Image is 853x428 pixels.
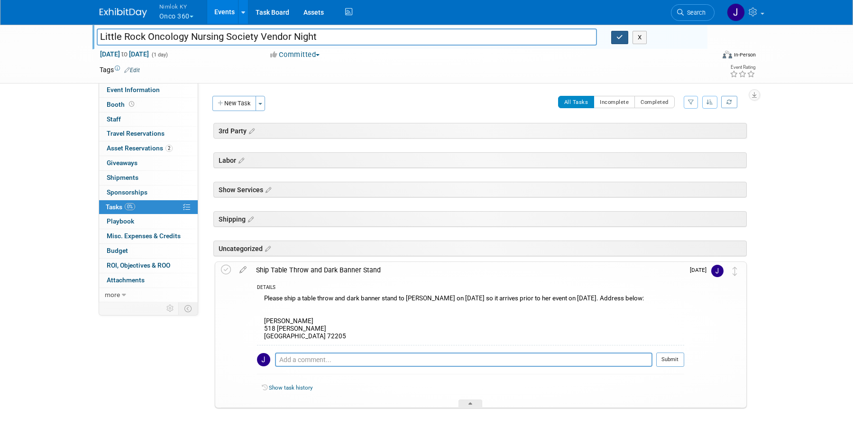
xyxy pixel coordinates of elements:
[105,291,120,298] span: more
[257,292,684,345] div: Please ship a table throw and dark banner stand to [PERSON_NAME] on [DATE] so it arrives prior to...
[235,266,251,274] a: edit
[711,265,724,277] img: Jamie Dunn
[100,8,147,18] img: ExhibitDay
[100,50,149,58] span: [DATE] [DATE]
[727,3,745,21] img: Jamie Dunn
[107,232,181,240] span: Misc. Expenses & Credits
[213,182,747,197] div: Show Services
[99,112,198,127] a: Staff
[107,144,173,152] span: Asset Reservations
[100,65,140,74] td: Tags
[99,186,198,200] a: Sponsorships
[99,288,198,302] a: more
[107,130,165,137] span: Travel Reservations
[659,49,756,64] div: Event Format
[99,273,198,288] a: Attachments
[107,188,147,196] span: Sponsorships
[120,50,129,58] span: to
[127,101,136,108] span: Booth not reserved yet
[125,203,135,210] span: 0%
[213,123,747,139] div: 3rd Party
[99,98,198,112] a: Booth
[246,214,254,223] a: Edit sections
[558,96,595,108] button: All Tasks
[251,262,684,278] div: Ship Table Throw and Dark Banner Stand
[213,152,747,168] div: Labor
[107,261,170,269] span: ROI, Objectives & ROO
[107,86,160,93] span: Event Information
[212,96,256,111] button: New Task
[671,4,715,21] a: Search
[99,229,198,243] a: Misc. Expenses & Credits
[267,50,323,60] button: Committed
[236,155,244,165] a: Edit sections
[247,126,255,135] a: Edit sections
[690,267,711,273] span: [DATE]
[633,31,647,44] button: X
[684,9,706,16] span: Search
[263,243,271,253] a: Edit sections
[213,241,747,256] div: Uncategorized
[99,244,198,258] a: Budget
[721,96,737,108] a: Refresh
[734,51,756,58] div: In-Person
[99,141,198,156] a: Asset Reservations2
[594,96,635,108] button: Incomplete
[99,259,198,273] a: ROI, Objectives & ROO
[263,185,271,194] a: Edit sections
[151,52,168,58] span: (1 day)
[656,353,684,367] button: Submit
[107,276,145,284] span: Attachments
[723,51,732,58] img: Format-Inperson.png
[107,217,134,225] span: Playbook
[106,203,135,211] span: Tasks
[99,171,198,185] a: Shipments
[99,200,198,214] a: Tasks0%
[99,156,198,170] a: Giveaways
[178,302,198,315] td: Toggle Event Tabs
[107,247,128,254] span: Budget
[162,302,179,315] td: Personalize Event Tab Strip
[733,267,737,276] i: Move task
[124,67,140,74] a: Edit
[99,83,198,97] a: Event Information
[99,127,198,141] a: Travel Reservations
[634,96,675,108] button: Completed
[269,384,312,391] a: Show task history
[159,1,193,11] span: Nimlok KY
[730,65,755,70] div: Event Rating
[257,284,684,292] div: DETAILS
[213,211,747,227] div: Shipping
[107,101,136,108] span: Booth
[165,145,173,152] span: 2
[107,115,121,123] span: Staff
[257,353,270,366] img: Jamie Dunn
[107,159,138,167] span: Giveaways
[99,214,198,229] a: Playbook
[107,174,138,181] span: Shipments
